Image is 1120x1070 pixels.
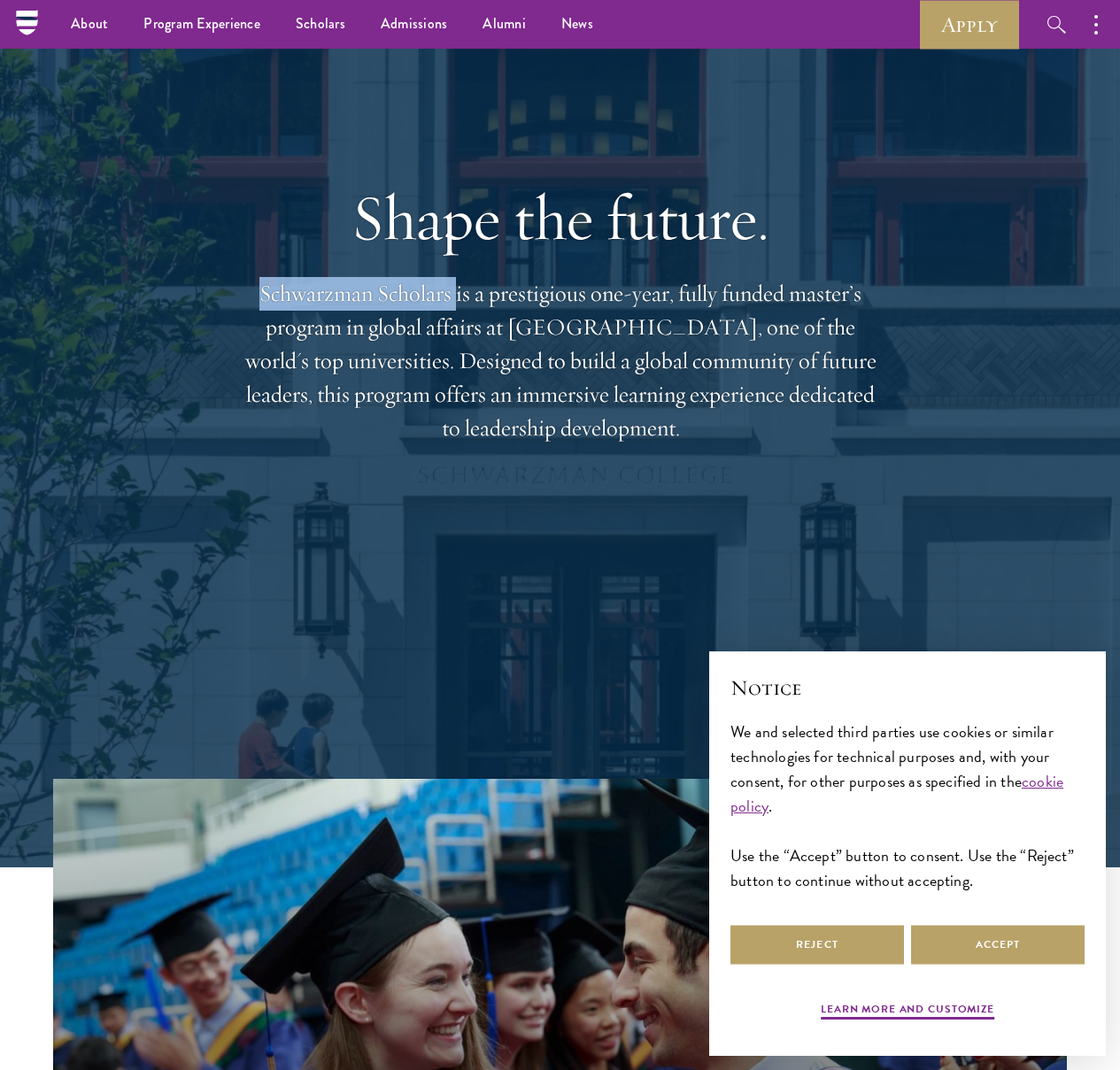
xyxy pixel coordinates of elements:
h2: Notice [730,673,1085,703]
div: We and selected third parties use cookies or similar technologies for technical purposes and, wit... [730,720,1085,894]
button: Learn more and customize [821,1001,994,1022]
a: cookie policy [730,769,1063,818]
h1: Shape the future. [242,181,879,255]
button: Reject [730,925,904,965]
button: Accept [911,925,1085,965]
p: Schwarzman Scholars is a prestigious one-year, fully funded master’s program in global affairs at... [242,277,879,445]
